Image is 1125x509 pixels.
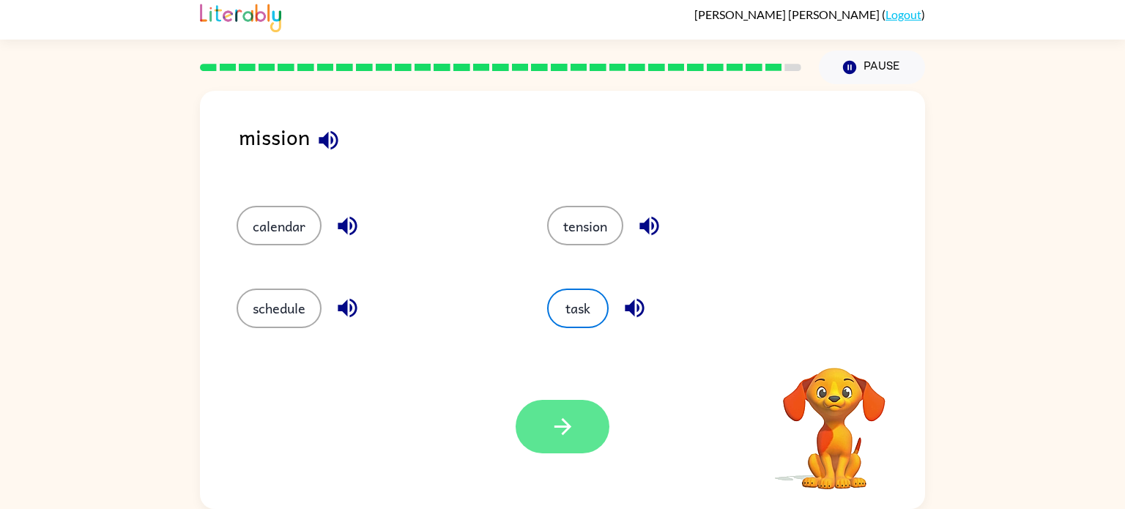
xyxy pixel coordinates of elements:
[547,206,623,245] button: tension
[694,7,882,21] span: [PERSON_NAME] [PERSON_NAME]
[761,345,907,491] video: Your browser must support playing .mp4 files to use Literably. Please try using another browser.
[237,289,322,328] button: schedule
[885,7,921,21] a: Logout
[819,51,925,84] button: Pause
[547,289,609,328] button: task
[694,7,925,21] div: ( )
[239,120,925,177] div: mission
[237,206,322,245] button: calendar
